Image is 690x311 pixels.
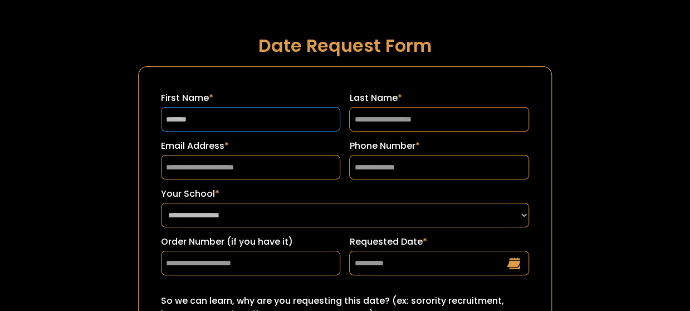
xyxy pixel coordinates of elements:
label: Your School [161,187,529,201]
h1: Date Request Form [138,36,552,55]
label: Last Name [349,91,529,105]
label: Phone Number [349,139,529,153]
label: First Name [161,91,341,105]
label: Order Number (if you have it) [161,235,341,249]
label: Requested Date [349,235,529,249]
label: Email Address [161,139,341,153]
